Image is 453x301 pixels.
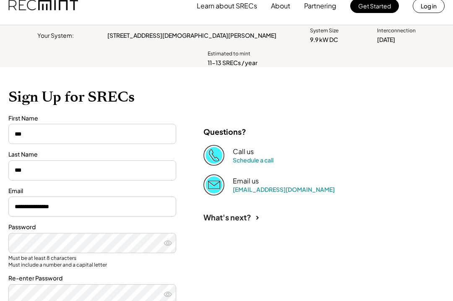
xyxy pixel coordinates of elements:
[8,150,176,159] div: Last Name
[208,50,250,58] div: Estimated to mint
[203,127,246,136] div: Questions?
[310,27,338,34] div: System Size
[8,274,176,283] div: Re-enter Password
[8,255,176,268] div: Must be at least 8 characters Must include a number and a capital letter
[377,27,416,34] div: Interconnection
[37,31,74,40] div: Your System:
[107,31,276,40] div: [STREET_ADDRESS][DEMOGRAPHIC_DATA][PERSON_NAME]
[310,36,338,44] div: 9.9 kW DC
[8,223,176,231] div: Password
[203,145,224,166] img: Phone%20copy%403x.png
[208,59,258,67] div: 11-13 SRECs / year
[8,114,176,123] div: First Name
[233,147,254,156] div: Call us
[8,88,445,106] h1: Sign Up for SRECs
[233,186,335,193] a: [EMAIL_ADDRESS][DOMAIN_NAME]
[377,36,395,44] div: [DATE]
[203,174,224,195] img: Email%202%403x.png
[233,156,273,164] a: Schedule a call
[8,187,176,195] div: Email
[203,212,251,222] div: What's next?
[233,177,259,186] div: Email us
